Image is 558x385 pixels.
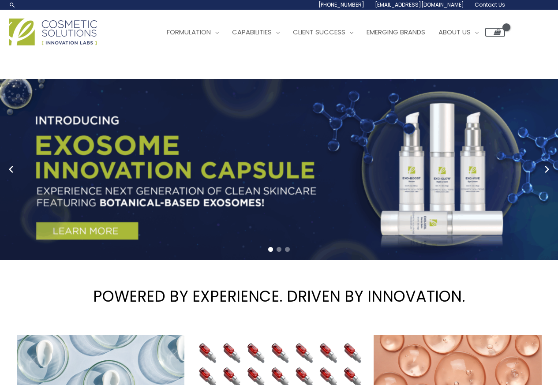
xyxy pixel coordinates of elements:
span: [EMAIL_ADDRESS][DOMAIN_NAME] [375,1,464,8]
a: Client Success [286,19,360,45]
span: Formulation [167,27,211,37]
span: Client Success [293,27,345,37]
a: Emerging Brands [360,19,432,45]
button: Previous slide [4,163,18,176]
span: Contact Us [475,1,505,8]
span: Go to slide 1 [268,247,273,252]
a: Capabilities [225,19,286,45]
a: View Shopping Cart, empty [485,28,505,37]
img: Cosmetic Solutions Logo [9,19,97,45]
nav: Site Navigation [154,19,505,45]
a: Formulation [160,19,225,45]
a: Search icon link [9,1,16,8]
span: About Us [438,27,471,37]
span: Emerging Brands [367,27,425,37]
span: Go to slide 2 [277,247,281,252]
span: Capabilities [232,27,272,37]
span: Go to slide 3 [285,247,290,252]
button: Next slide [540,163,554,176]
span: [PHONE_NUMBER] [318,1,364,8]
a: About Us [432,19,485,45]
